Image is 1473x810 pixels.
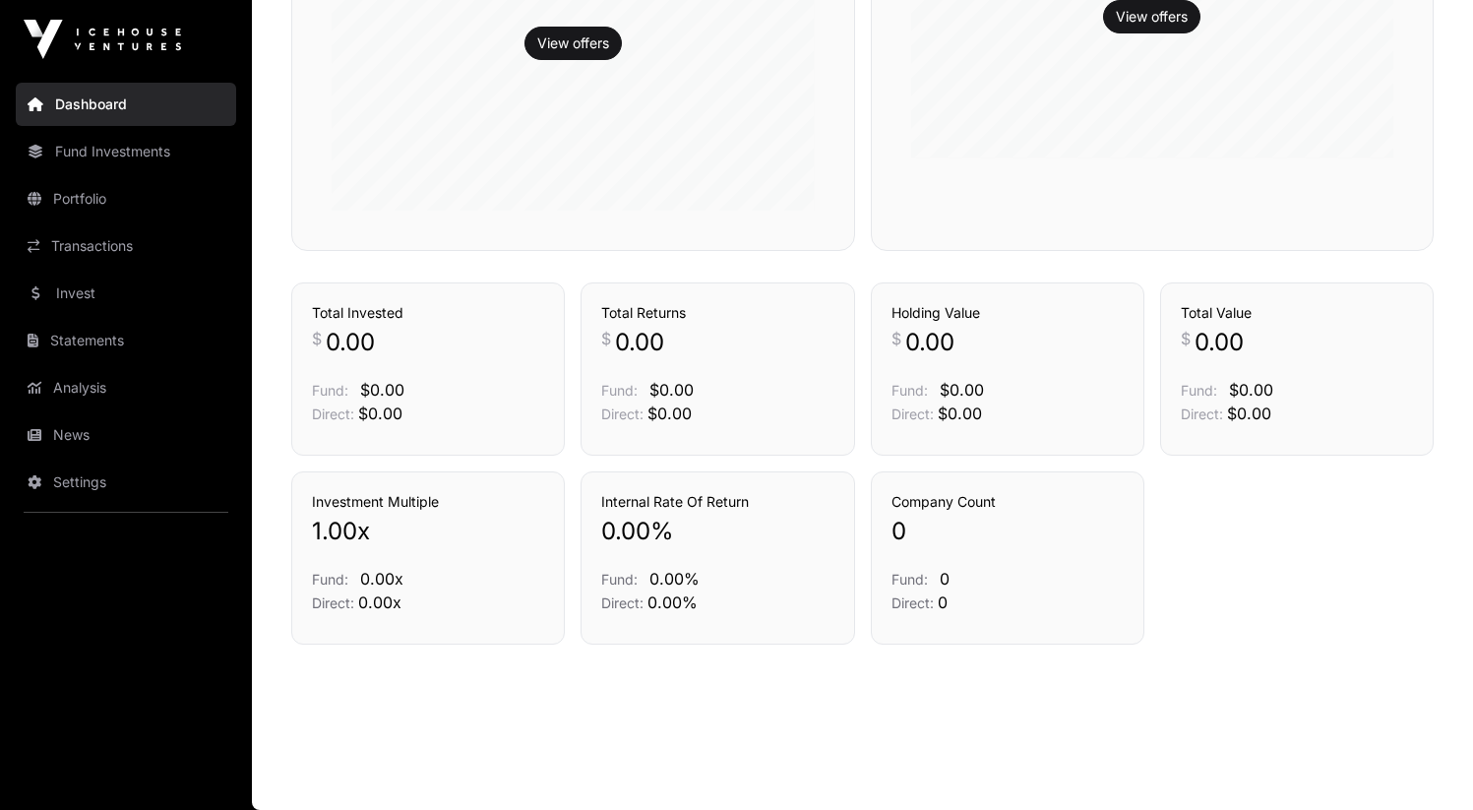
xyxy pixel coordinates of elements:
span: 0.00% [647,592,698,612]
a: Settings [16,461,236,504]
span: Direct: [312,405,354,422]
span: 0.00 [615,327,664,358]
span: Direct: [891,594,934,611]
span: $0.00 [1229,380,1273,400]
a: Fund Investments [16,130,236,173]
span: Direct: [601,594,644,611]
span: Direct: [891,405,934,422]
a: Invest [16,272,236,315]
h3: Investment Multiple [312,492,544,512]
a: Transactions [16,224,236,268]
h3: Internal Rate Of Return [601,492,833,512]
span: $ [1181,327,1191,350]
a: News [16,413,236,457]
a: View offers [1116,7,1188,27]
span: Fund: [601,571,638,588]
span: Direct: [601,405,644,422]
span: 0 [891,516,906,547]
a: Statements [16,319,236,362]
span: Fund: [601,382,638,399]
img: Icehouse Ventures Logo [24,20,181,59]
span: 1.00 [312,516,357,547]
h3: Holding Value [891,303,1124,323]
span: $ [601,327,611,350]
span: 0 [938,592,948,612]
span: x [357,516,370,547]
span: $0.00 [360,380,404,400]
span: 0.00% [649,569,700,589]
span: Fund: [1181,382,1217,399]
span: 0.00x [360,569,403,589]
h3: Total Value [1181,303,1413,323]
iframe: Chat Widget [1375,716,1473,810]
span: 0.00 [905,327,954,358]
span: Fund: [891,382,928,399]
span: 0.00 [1195,327,1244,358]
a: View offers [537,33,609,53]
span: 0.00x [358,592,401,612]
h3: Total Invested [312,303,544,323]
span: $0.00 [647,404,692,423]
span: Fund: [312,382,348,399]
span: $ [891,327,901,350]
span: $ [312,327,322,350]
span: 0 [940,569,950,589]
span: 0.00 [601,516,650,547]
a: Dashboard [16,83,236,126]
span: $0.00 [1227,404,1271,423]
span: Fund: [891,571,928,588]
a: Portfolio [16,177,236,220]
span: $0.00 [358,404,402,423]
span: $0.00 [940,380,984,400]
h3: Company Count [891,492,1124,512]
span: Direct: [1181,405,1223,422]
span: $0.00 [938,404,982,423]
span: $0.00 [649,380,694,400]
h3: Total Returns [601,303,833,323]
span: Direct: [312,594,354,611]
span: 0.00 [326,327,375,358]
button: View offers [524,27,622,60]
a: Analysis [16,366,236,409]
span: % [650,516,674,547]
span: Fund: [312,571,348,588]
